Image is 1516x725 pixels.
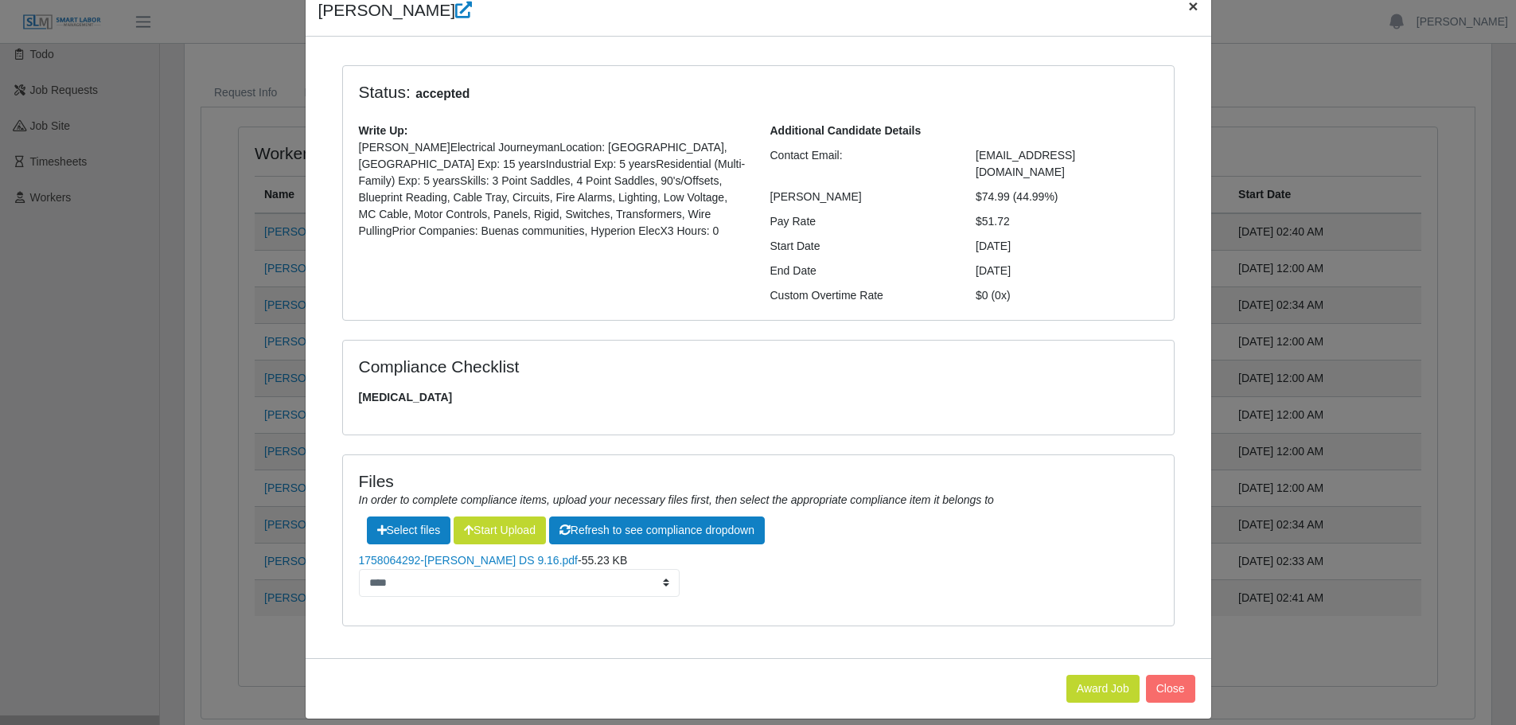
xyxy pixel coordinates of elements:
button: Close [1146,675,1195,703]
div: Contact Email: [758,147,965,181]
h4: Compliance Checklist [359,357,883,376]
span: $0 (0x) [976,289,1011,302]
span: accepted [411,84,475,103]
span: [EMAIL_ADDRESS][DOMAIN_NAME] [976,149,1075,178]
i: In order to complete compliance items, upload your necessary files first, then select the appropr... [359,493,994,506]
p: [PERSON_NAME]Electrical JourneymanLocation: [GEOGRAPHIC_DATA], [GEOGRAPHIC_DATA] Exp: 15 yearsInd... [359,139,746,240]
button: Start Upload [454,516,546,544]
span: Select files [367,516,451,544]
a: 1758064292-[PERSON_NAME] DS 9.16.pdf [359,554,579,567]
h4: Files [359,471,1158,491]
li: - [359,552,1158,597]
div: $51.72 [964,213,1170,230]
span: [MEDICAL_DATA] [359,389,1158,406]
div: End Date [758,263,965,279]
b: Write Up: [359,124,408,137]
div: Pay Rate [758,213,965,230]
div: [DATE] [964,238,1170,255]
span: [DATE] [976,264,1011,277]
div: Custom Overtime Rate [758,287,965,304]
h4: Status: [359,82,953,103]
button: Award Job [1066,675,1140,703]
button: Refresh to see compliance dropdown [549,516,765,544]
b: Additional Candidate Details [770,124,922,137]
div: $74.99 (44.99%) [964,189,1170,205]
div: [PERSON_NAME] [758,189,965,205]
div: Start Date [758,238,965,255]
span: 55.23 KB [582,554,628,567]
